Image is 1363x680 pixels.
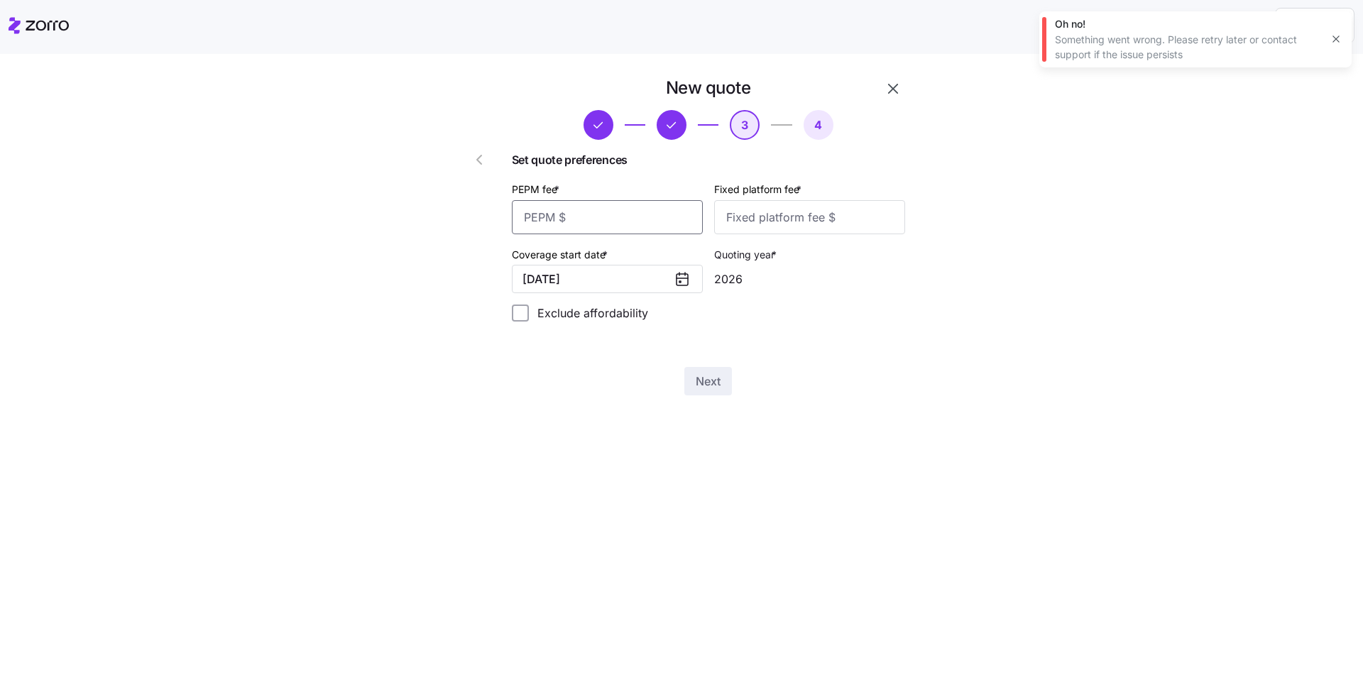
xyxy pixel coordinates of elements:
[512,265,703,293] button: [DATE]
[666,77,751,99] h1: New quote
[714,182,804,197] label: Fixed platform fee
[696,373,721,390] span: Next
[512,151,905,169] span: Set quote preferences
[512,182,562,197] label: PEPM fee
[512,247,611,263] label: Coverage start date
[714,200,905,234] input: Fixed platform fee $
[1055,33,1320,62] div: Something went wrong. Please retry later or contact support if the issue persists
[730,110,760,140] button: 3
[714,247,779,263] label: Quoting year
[1055,17,1320,31] div: Oh no!
[684,367,732,395] button: Next
[529,305,648,322] label: Exclude affordability
[804,110,833,140] button: 4
[512,200,703,234] input: PEPM $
